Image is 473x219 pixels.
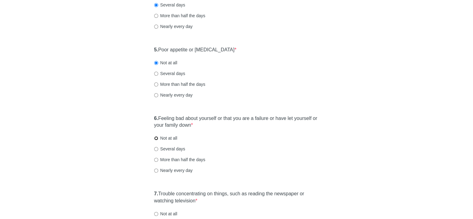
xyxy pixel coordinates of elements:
label: Nearly every day [154,167,193,173]
input: Not at all [154,61,158,65]
input: Several days [154,147,158,151]
label: Not at all [154,60,177,66]
label: Feeling bad about yourself or that you are a failure or have let yourself or your family down [154,115,319,129]
input: More than half the days [154,14,158,18]
label: Not at all [154,211,177,217]
label: Several days [154,2,185,8]
input: More than half the days [154,158,158,162]
label: Nearly every day [154,92,193,98]
strong: 5. [154,47,158,52]
label: More than half the days [154,13,205,19]
strong: 6. [154,116,158,121]
label: More than half the days [154,81,205,87]
label: Not at all [154,135,177,141]
input: Nearly every day [154,25,158,29]
input: Not at all [154,212,158,216]
label: Several days [154,146,185,152]
input: Not at all [154,136,158,140]
label: Trouble concentrating on things, such as reading the newspaper or watching television [154,190,319,205]
label: Nearly every day [154,23,193,30]
input: Several days [154,72,158,76]
label: Poor appetite or [MEDICAL_DATA] [154,46,236,54]
input: Several days [154,3,158,7]
input: Nearly every day [154,169,158,173]
input: Nearly every day [154,93,158,97]
input: More than half the days [154,82,158,86]
label: Several days [154,70,185,77]
strong: 7. [154,191,158,196]
label: More than half the days [154,157,205,163]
